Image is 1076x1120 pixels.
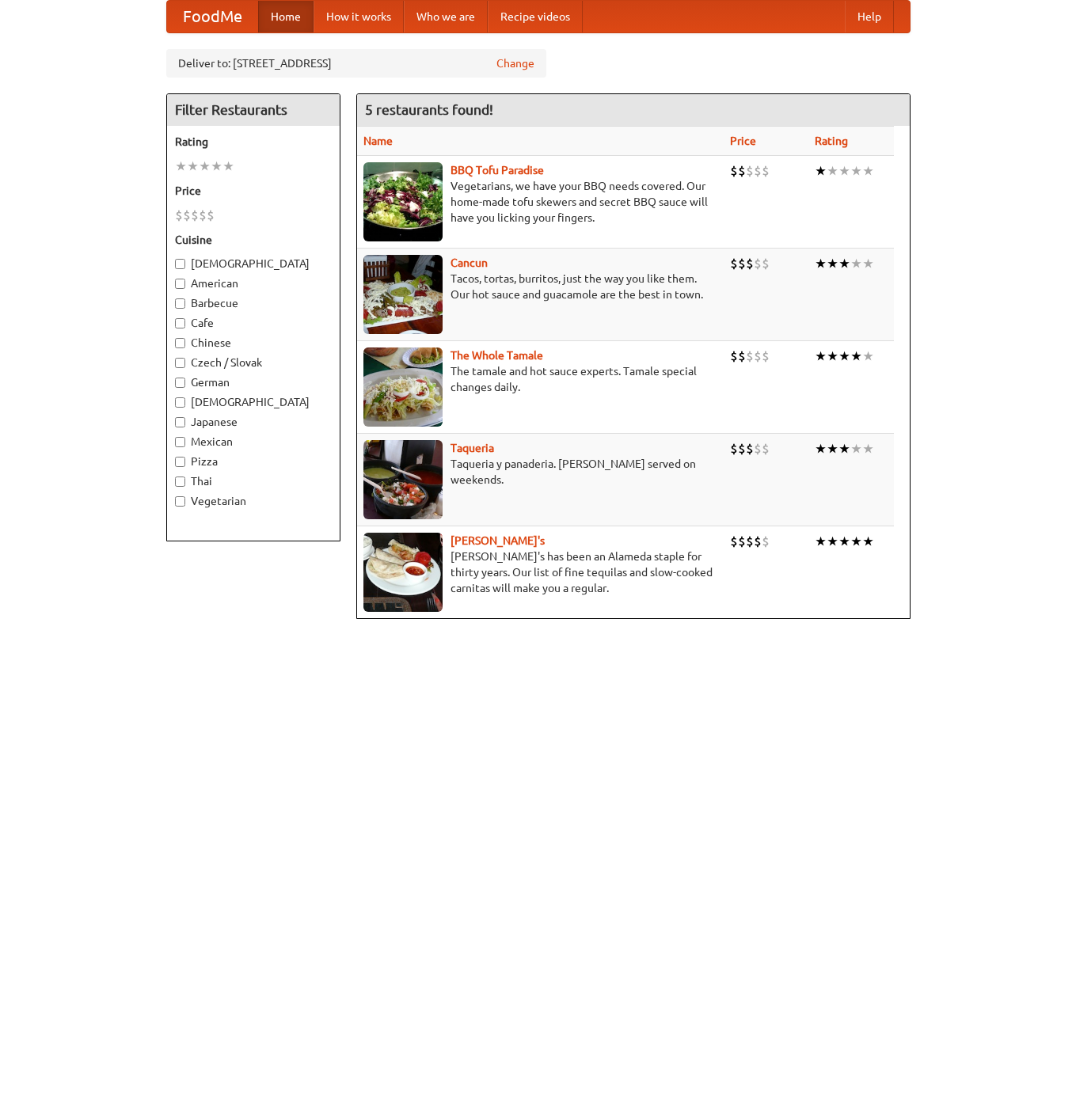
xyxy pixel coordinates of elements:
li: ★ [827,255,838,272]
li: $ [746,347,754,365]
li: $ [746,533,754,550]
li: $ [738,533,746,550]
label: Cafe [175,315,332,331]
li: ★ [175,158,187,175]
li: $ [754,533,762,550]
li: $ [746,255,754,272]
li: ★ [827,347,838,365]
li: $ [730,533,738,550]
input: Czech / Slovak [175,358,185,368]
input: American [175,279,185,289]
li: ★ [862,440,874,457]
a: Price [730,135,756,147]
li: $ [754,347,762,365]
li: ★ [838,533,850,550]
li: $ [738,255,746,272]
a: FoodMe [167,1,258,32]
img: taqueria.jpg [363,440,443,519]
b: BBQ Tofu Paradise [451,164,544,177]
h5: Rating [175,134,332,150]
li: ★ [815,440,827,457]
a: Help [845,1,894,32]
label: Barbecue [175,295,332,311]
a: Cancun [451,256,488,269]
a: The Whole Tamale [451,349,543,362]
li: ★ [862,533,874,550]
a: Who we are [404,1,488,32]
li: $ [762,533,770,550]
li: $ [730,255,738,272]
li: ★ [815,162,827,180]
li: $ [762,347,770,365]
li: ★ [187,158,199,175]
a: [PERSON_NAME]'s [451,534,545,547]
label: Vegetarian [175,493,332,509]
h4: Filter Restaurants [167,94,340,126]
a: Change [496,55,534,71]
label: German [175,374,332,390]
li: $ [738,162,746,180]
p: Taqueria y panaderia. [PERSON_NAME] served on weekends. [363,456,717,488]
li: $ [738,440,746,457]
li: $ [207,207,215,224]
p: Tacos, tortas, burritos, just the way you like them. Our hot sauce and guacamole are the best in ... [363,271,717,302]
h5: Price [175,183,332,199]
li: ★ [862,347,874,365]
p: [PERSON_NAME]'s has been an Alameda staple for thirty years. Our list of fine tequilas and slow-c... [363,549,717,596]
li: ★ [838,347,850,365]
li: ★ [862,162,874,180]
li: $ [191,207,199,224]
img: cancun.jpg [363,255,443,334]
li: ★ [850,347,862,365]
input: Chinese [175,338,185,348]
label: [DEMOGRAPHIC_DATA] [175,256,332,271]
input: Vegetarian [175,496,185,507]
li: $ [754,440,762,457]
a: Taqueria [451,442,494,454]
li: ★ [838,162,850,180]
label: Chinese [175,335,332,351]
img: tofuparadise.jpg [363,162,443,241]
li: ★ [815,533,827,550]
input: Mexican [175,437,185,447]
li: ★ [815,255,827,272]
li: $ [762,440,770,457]
li: $ [730,347,738,365]
li: ★ [838,440,850,457]
li: ★ [862,255,874,272]
li: $ [746,440,754,457]
li: ★ [222,158,234,175]
li: $ [754,162,762,180]
p: Vegetarians, we have your BBQ needs covered. Our home-made tofu skewers and secret BBQ sauce will... [363,178,717,226]
input: Pizza [175,457,185,467]
li: ★ [827,533,838,550]
a: Rating [815,135,848,147]
input: Japanese [175,417,185,427]
li: ★ [850,440,862,457]
li: $ [754,255,762,272]
li: $ [175,207,183,224]
li: ★ [199,158,211,175]
img: wholetamale.jpg [363,347,443,427]
li: ★ [815,347,827,365]
li: $ [738,347,746,365]
a: Home [258,1,314,32]
label: [DEMOGRAPHIC_DATA] [175,394,332,410]
input: [DEMOGRAPHIC_DATA] [175,259,185,269]
input: Barbecue [175,298,185,309]
li: $ [730,162,738,180]
li: ★ [211,158,222,175]
input: Thai [175,476,185,487]
label: Thai [175,473,332,489]
input: German [175,378,185,388]
li: ★ [850,162,862,180]
div: Deliver to: [STREET_ADDRESS] [166,49,546,78]
img: pedros.jpg [363,533,443,612]
li: $ [730,440,738,457]
p: The tamale and hot sauce experts. Tamale special changes daily. [363,363,717,395]
li: ★ [838,255,850,272]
